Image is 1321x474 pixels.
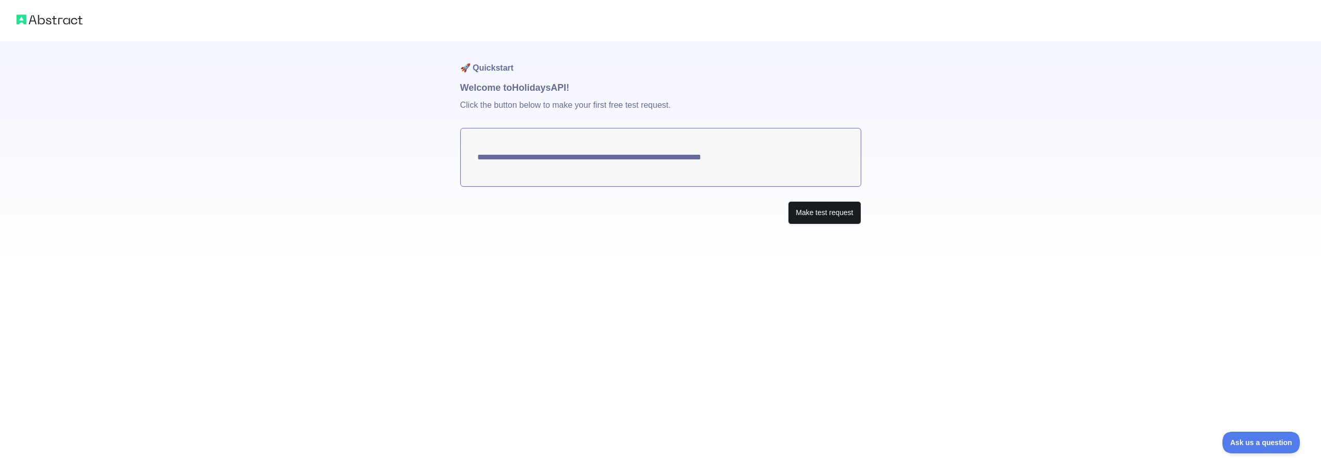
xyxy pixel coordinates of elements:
[1222,432,1300,453] iframe: Toggle Customer Support
[17,12,83,27] img: Abstract logo
[460,41,861,80] h1: 🚀 Quickstart
[788,201,861,224] button: Make test request
[460,80,861,95] h1: Welcome to Holidays API!
[460,95,861,128] p: Click the button below to make your first free test request.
